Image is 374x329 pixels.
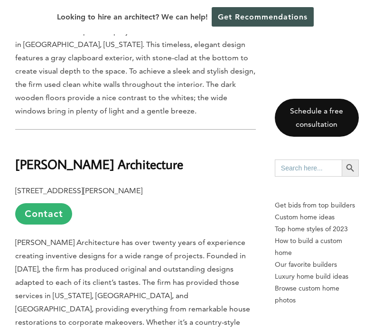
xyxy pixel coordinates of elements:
[15,186,142,195] b: [STREET_ADDRESS][PERSON_NAME]
[212,7,314,27] a: Get Recommendations
[275,271,359,282] a: Luxury home build ideas
[15,27,255,115] span: One of the firm’s impressive projects is this traditional custom home in [GEOGRAPHIC_DATA], [US_S...
[15,156,183,172] b: [PERSON_NAME] Architecture
[275,235,359,259] a: How to build a custom home
[15,203,72,225] a: Contact
[345,163,355,173] svg: Search
[275,211,359,223] a: Custom home ideas
[275,99,359,137] a: Schedule a free consultation
[275,160,342,177] input: Search here...
[275,259,359,271] a: Our favorite builders
[275,199,359,211] p: Get bids from top builders
[275,282,359,306] a: Browse custom home photos
[327,282,363,318] iframe: Drift Widget Chat Controller
[275,223,359,235] a: Top home styles of 2023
